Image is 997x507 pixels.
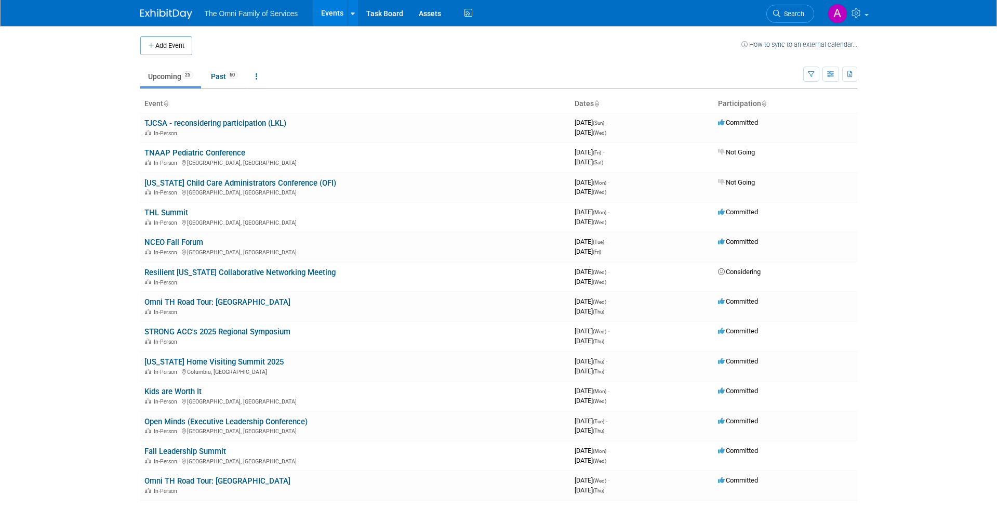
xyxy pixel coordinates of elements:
[145,279,151,284] img: In-Person Event
[145,189,151,194] img: In-Person Event
[575,297,609,305] span: [DATE]
[575,327,609,335] span: [DATE]
[575,417,607,425] span: [DATE]
[145,309,151,314] img: In-Person Event
[575,218,606,226] span: [DATE]
[718,208,758,216] span: Committed
[205,9,298,18] span: The Omni Family of Services
[154,219,180,226] span: In-Person
[144,148,245,158] a: TNAAP Pediatric Conference
[766,5,814,23] a: Search
[593,269,606,275] span: (Wed)
[575,148,604,156] span: [DATE]
[593,369,604,374] span: (Thu)
[718,148,755,156] span: Not Going
[718,238,758,245] span: Committed
[140,95,570,113] th: Event
[575,178,609,186] span: [DATE]
[145,369,151,374] img: In-Person Event
[714,95,857,113] th: Participation
[154,398,180,405] span: In-Person
[606,417,607,425] span: -
[154,249,180,256] span: In-Person
[608,476,609,484] span: -
[593,279,606,285] span: (Wed)
[718,178,755,186] span: Not Going
[154,279,180,286] span: In-Person
[593,359,604,365] span: (Thu)
[154,160,180,166] span: In-Person
[144,188,566,196] div: [GEOGRAPHIC_DATA], [GEOGRAPHIC_DATA]
[145,488,151,493] img: In-Person Event
[594,99,599,108] a: Sort by Start Date
[145,160,151,165] img: In-Person Event
[608,268,609,276] span: -
[718,297,758,305] span: Committed
[575,248,601,255] span: [DATE]
[593,120,604,126] span: (Sun)
[575,128,606,136] span: [DATE]
[144,208,188,217] a: THL Summit
[203,67,246,86] a: Past60
[144,297,290,307] a: Omni TH Road Tour: [GEOGRAPHIC_DATA]
[593,239,604,245] span: (Tue)
[608,178,609,186] span: -
[144,417,308,426] a: Open Minds (Executive Leadership Conference)
[593,448,606,454] span: (Mon)
[144,387,202,396] a: Kids are Worth It
[575,238,607,245] span: [DATE]
[593,219,606,225] span: (Wed)
[144,397,566,405] div: [GEOGRAPHIC_DATA], [GEOGRAPHIC_DATA]
[154,488,180,495] span: In-Person
[575,268,609,276] span: [DATE]
[154,130,180,137] span: In-Person
[140,9,192,19] img: ExhibitDay
[575,119,607,126] span: [DATE]
[145,398,151,404] img: In-Person Event
[575,357,607,365] span: [DATE]
[154,189,180,196] span: In-Person
[593,249,601,255] span: (Fri)
[154,369,180,375] span: In-Person
[575,278,606,285] span: [DATE]
[144,119,286,128] a: TJCSA - reconsidering participation (LKL)
[575,447,609,454] span: [DATE]
[718,447,758,454] span: Committed
[154,309,180,316] span: In-Person
[606,238,607,245] span: -
[144,367,566,375] div: Columbia, [GEOGRAPHIC_DATA]
[608,447,609,454] span: -
[144,447,226,456] a: Fall Leadership Summit
[144,158,566,166] div: [GEOGRAPHIC_DATA], [GEOGRAPHIC_DATA]
[718,119,758,126] span: Committed
[163,99,168,108] a: Sort by Event Name
[144,426,566,435] div: [GEOGRAPHIC_DATA], [GEOGRAPHIC_DATA]
[154,428,180,435] span: In-Person
[145,249,151,254] img: In-Person Event
[593,339,604,344] span: (Thu)
[144,357,284,367] a: [US_STATE] Home Visiting Summit 2025
[575,387,609,395] span: [DATE]
[718,357,758,365] span: Committed
[575,307,604,315] span: [DATE]
[144,178,336,188] a: [US_STATE] Child Care Administrators Conference (OFI)
[575,457,606,464] span: [DATE]
[575,486,604,494] span: [DATE]
[593,299,606,305] span: (Wed)
[593,210,606,215] span: (Mon)
[603,148,604,156] span: -
[718,268,761,276] span: Considering
[593,130,606,136] span: (Wed)
[593,398,606,404] span: (Wed)
[593,419,604,424] span: (Tue)
[182,71,193,79] span: 25
[575,397,606,405] span: [DATE]
[575,158,603,166] span: [DATE]
[593,160,603,165] span: (Sat)
[718,387,758,395] span: Committed
[608,387,609,395] span: -
[593,309,604,315] span: (Thu)
[606,357,607,365] span: -
[575,337,604,345] span: [DATE]
[144,268,336,277] a: Resilient [US_STATE] Collaborative Networking Meeting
